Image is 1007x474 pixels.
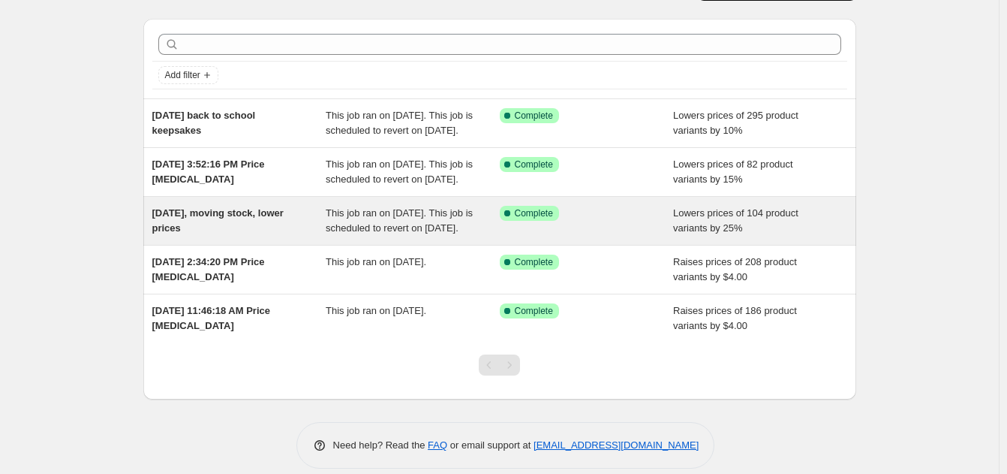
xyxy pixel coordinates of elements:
span: [DATE], moving stock, lower prices [152,207,284,234]
span: Lowers prices of 104 product variants by 25% [673,207,798,234]
span: This job ran on [DATE]. This job is scheduled to revert on [DATE]. [326,110,473,136]
span: Complete [515,305,553,317]
span: Complete [515,207,553,219]
span: This job ran on [DATE]. This job is scheduled to revert on [DATE]. [326,159,473,185]
span: Complete [515,256,553,268]
span: Raises prices of 186 product variants by $4.00 [673,305,797,331]
span: [DATE] 3:52:16 PM Price [MEDICAL_DATA] [152,159,265,185]
span: Need help? Read the [333,439,428,451]
span: Complete [515,159,553,171]
span: [DATE] 2:34:20 PM Price [MEDICAL_DATA] [152,256,265,282]
a: [EMAIL_ADDRESS][DOMAIN_NAME] [534,439,699,451]
span: Raises prices of 208 product variants by $4.00 [673,256,797,282]
span: [DATE] 11:46:18 AM Price [MEDICAL_DATA] [152,305,271,331]
span: or email support at [447,439,534,451]
span: Add filter [165,69,200,81]
a: FAQ [428,439,447,451]
span: [DATE] back to school keepsakes [152,110,256,136]
nav: Pagination [479,355,520,376]
button: Add filter [158,66,218,84]
span: This job ran on [DATE]. This job is scheduled to revert on [DATE]. [326,207,473,234]
span: Lowers prices of 82 product variants by 15% [673,159,793,185]
span: Lowers prices of 295 product variants by 10% [673,110,798,136]
span: This job ran on [DATE]. [326,256,426,267]
span: Complete [515,110,553,122]
span: This job ran on [DATE]. [326,305,426,316]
